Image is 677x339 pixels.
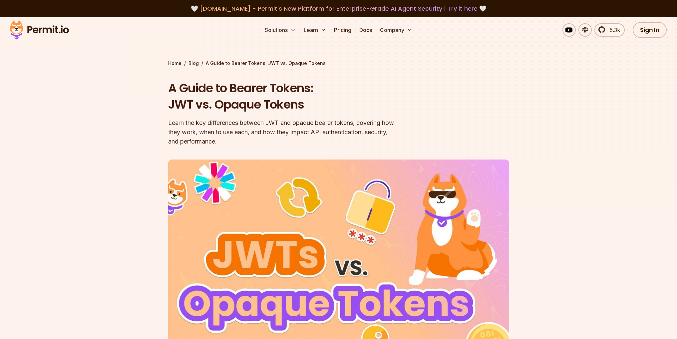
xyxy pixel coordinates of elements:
[633,22,667,38] a: Sign In
[168,80,424,113] h1: A Guide to Bearer Tokens: JWT vs. Opaque Tokens
[448,4,478,13] a: Try it here
[188,60,199,67] a: Blog
[357,23,375,37] a: Docs
[331,23,354,37] a: Pricing
[606,26,620,34] span: 5.3k
[168,60,509,67] div: / /
[377,23,415,37] button: Company
[16,4,661,13] div: 🤍 🤍
[168,118,424,146] div: Learn the key differences between JWT and opaque bearer tokens, covering how they work, when to u...
[262,23,298,37] button: Solutions
[168,60,181,67] a: Home
[301,23,329,37] button: Learn
[7,19,72,41] img: Permit logo
[594,23,625,37] a: 5.3k
[200,4,478,13] span: [DOMAIN_NAME] - Permit's New Platform for Enterprise-Grade AI Agent Security |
